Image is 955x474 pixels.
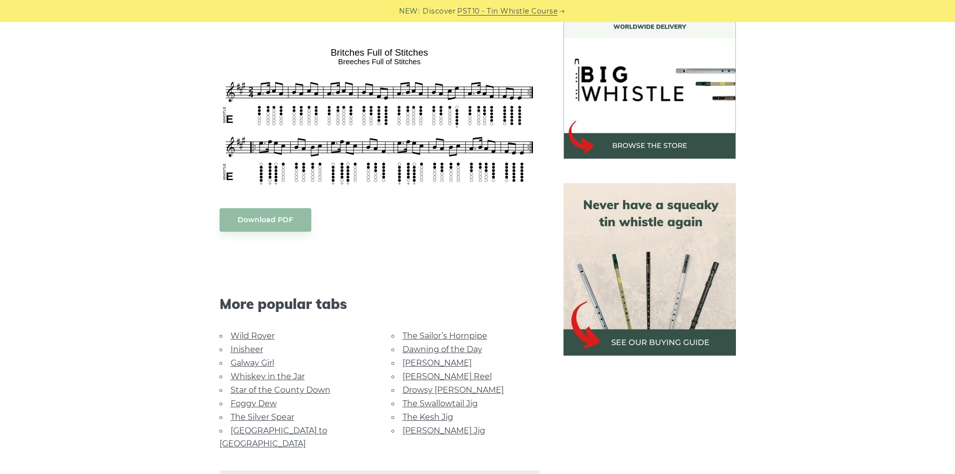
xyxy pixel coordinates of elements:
[403,385,504,395] a: Drowsy [PERSON_NAME]
[563,183,736,356] img: tin whistle buying guide
[231,399,277,408] a: Foggy Dew
[231,412,294,422] a: The Silver Spear
[403,358,472,368] a: [PERSON_NAME]
[231,358,274,368] a: Galway Girl
[399,6,420,17] span: NEW:
[403,345,482,354] a: Dawning of the Day
[403,372,492,381] a: [PERSON_NAME] Reel
[403,331,487,341] a: The Sailor’s Hornpipe
[220,208,311,232] a: Download PDF
[231,372,305,381] a: Whiskey in the Jar
[220,44,539,188] img: Britches Full of Stitches Tin Whistle Tabs & Sheet Music
[231,331,275,341] a: Wild Rover
[403,426,485,435] a: [PERSON_NAME] Jig
[220,426,327,448] a: [GEOGRAPHIC_DATA] to [GEOGRAPHIC_DATA]
[231,345,263,354] a: Inisheer
[403,412,453,422] a: The Kesh Jig
[220,295,539,312] span: More popular tabs
[403,399,478,408] a: The Swallowtail Jig
[423,6,456,17] span: Discover
[231,385,330,395] a: Star of the County Down
[457,6,557,17] a: PST10 - Tin Whistle Course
